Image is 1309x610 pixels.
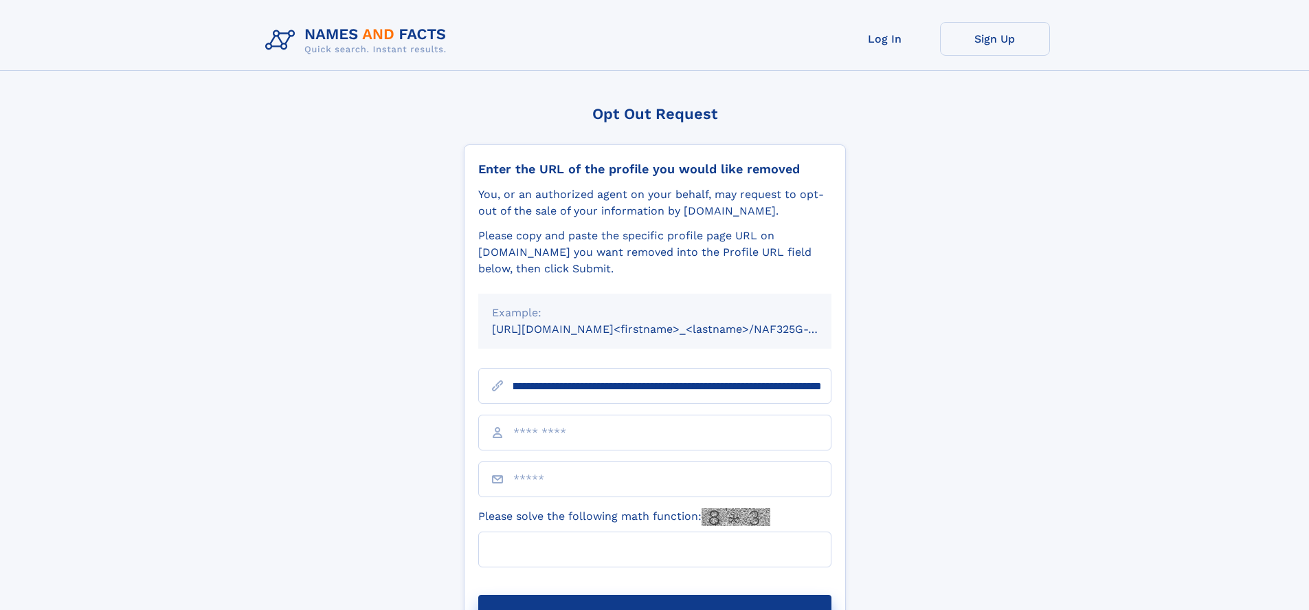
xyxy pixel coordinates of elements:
[492,323,858,336] small: [URL][DOMAIN_NAME]<firstname>_<lastname>/NAF325G-xxxxxxxx
[478,162,831,177] div: Enter the URL of the profile you would like removed
[260,22,458,59] img: Logo Names and Facts
[830,22,940,56] a: Log In
[478,508,770,526] label: Please solve the following math function:
[492,305,818,321] div: Example:
[940,22,1050,56] a: Sign Up
[478,228,831,277] div: Please copy and paste the specific profile page URL on [DOMAIN_NAME] you want removed into the Pr...
[464,105,846,122] div: Opt Out Request
[478,186,831,219] div: You, or an authorized agent on your behalf, may request to opt-out of the sale of your informatio...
